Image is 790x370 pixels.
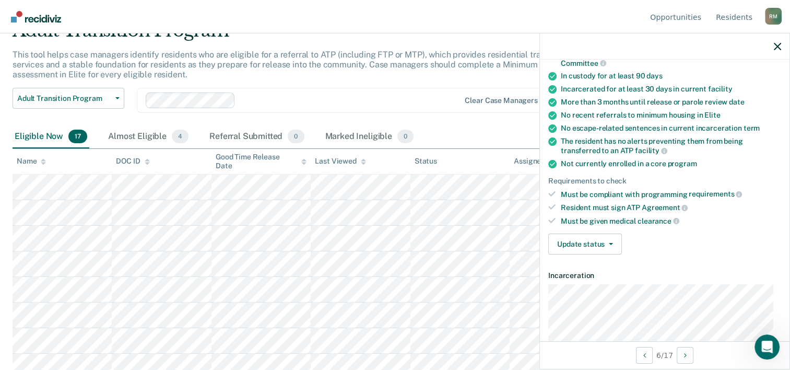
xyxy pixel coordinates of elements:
img: Recidiviz [11,11,61,22]
span: term [744,124,760,132]
div: Requirements to check [548,177,781,186]
div: Must be given medical [561,216,781,226]
div: R M [765,8,782,25]
div: More than 3 months until release or parole review [561,98,781,107]
span: Committee [561,59,606,67]
span: date [729,98,744,106]
div: No recent referrals to minimum housing in [561,111,781,120]
p: This tool helps case managers identify residents who are eligible for a referral to ATP (includin... [13,50,604,79]
span: 0 [397,130,414,143]
div: Must be compliant with programming [561,190,781,199]
button: Update status [548,234,622,255]
div: Incarcerated for at least 30 days in current [561,85,781,94]
button: Next Opportunity [677,347,693,364]
button: Previous Opportunity [636,347,653,364]
span: facility [635,146,667,155]
span: days [646,72,662,80]
div: The resident has no alerts preventing them from being transferred to an ATP [561,137,781,155]
div: Adult Transition Program [13,20,605,50]
span: clearance [638,217,679,225]
div: Eligible Now [13,125,89,148]
div: Resident must sign ATP [561,203,781,212]
div: Almost Eligible [106,125,191,148]
span: Adult Transition Program [17,94,111,103]
span: 4 [172,130,188,143]
div: Not currently enrolled in a core [561,159,781,168]
span: program [667,159,697,168]
div: DOC ID [116,157,149,166]
span: requirements [689,190,742,198]
div: Referral Submitted [207,125,306,148]
div: Assigned to [514,157,563,166]
span: Elite [704,111,720,119]
span: facility [708,85,733,93]
div: 6 / 17 [540,341,789,369]
div: In custody for at least 90 [561,72,781,80]
div: Good Time Release Date [216,153,306,170]
div: Marked Ineligible [323,125,416,148]
div: No escape-related sentences in current incarceration [561,124,781,133]
div: Last Viewed [315,157,365,166]
iframe: Intercom live chat [754,334,780,360]
dt: Incarceration [548,271,781,280]
div: Status [415,157,437,166]
span: 17 [68,130,87,143]
button: Profile dropdown button [765,8,782,25]
span: 0 [288,130,304,143]
span: Agreement [642,203,688,212]
div: Clear case managers [465,96,537,105]
div: Name [17,157,46,166]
